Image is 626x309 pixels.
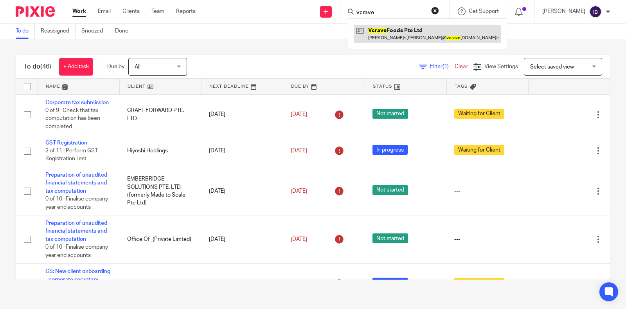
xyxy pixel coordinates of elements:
span: In progress [372,145,408,155]
h1: To do [24,63,51,71]
a: Reports [176,7,196,15]
a: Team [151,7,164,15]
span: [DATE] [291,112,307,117]
a: Reassigned [41,23,76,39]
span: 0 of 10 · Finalise company year end accounts [45,196,108,210]
span: View Settings [484,64,518,69]
span: Get Support [469,9,499,14]
td: EMBERBRIDGE SOLUTIONS PTE. LTD. (formerly Made to Scale Pte Ltd) [119,167,201,215]
span: Not started [372,185,408,195]
p: Due by [107,63,124,70]
a: Corporate tax submission [45,100,109,105]
span: Not started [372,109,408,119]
img: Pixie [16,6,55,17]
img: svg%3E [589,5,602,18]
a: Snoozed [81,23,109,39]
a: Preparation of unaudited financial statements and tax computation [45,220,107,242]
span: (1) [443,64,449,69]
td: Office Of_(Private Limted) [119,215,201,264]
td: [DATE] [201,135,283,167]
a: Done [115,23,134,39]
a: Clear [455,64,468,69]
span: Select saved view [530,64,574,70]
td: [DATE] [201,264,283,304]
span: Not started [372,233,408,243]
span: Waiting for Client [454,145,504,155]
span: [DATE] [291,237,307,242]
p: [PERSON_NAME] [542,7,585,15]
td: [DATE] [201,94,283,135]
a: To do [16,23,35,39]
span: 0 of 9 · Check that tax computation has been completed [45,108,100,129]
span: Waiting for Client [454,109,504,119]
td: Hiyoshi Holdings [119,135,201,167]
div: --- [454,187,520,195]
a: + Add task [59,58,93,76]
span: [DATE] [291,148,307,154]
a: Clients [122,7,140,15]
a: GST Registration [45,140,87,146]
a: CS: New client onboarding - corporate secretary [45,269,110,282]
td: CRAFT FORWARD PTE. LTD. [119,94,201,135]
span: All [135,64,140,70]
span: Filter [430,64,455,69]
td: [DATE] [201,215,283,264]
a: Preparation of unaudited financial statements and tax computation [45,172,107,194]
a: Work [72,7,86,15]
span: 0 of 10 · Finalise company year end accounts [45,244,108,258]
a: Email [98,7,111,15]
span: [DATE] [291,188,307,194]
span: Tags [455,84,468,89]
input: Search [356,9,426,16]
button: Clear [431,7,439,14]
td: TRENZOL COLLECTION [119,264,201,304]
span: In progress [372,278,408,287]
td: [DATE] [201,167,283,215]
span: 2 of 11 · Perform GST Registration Test [45,148,98,162]
span: Waiting for Client [454,278,504,287]
span: (46) [40,63,51,70]
div: --- [454,235,520,243]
